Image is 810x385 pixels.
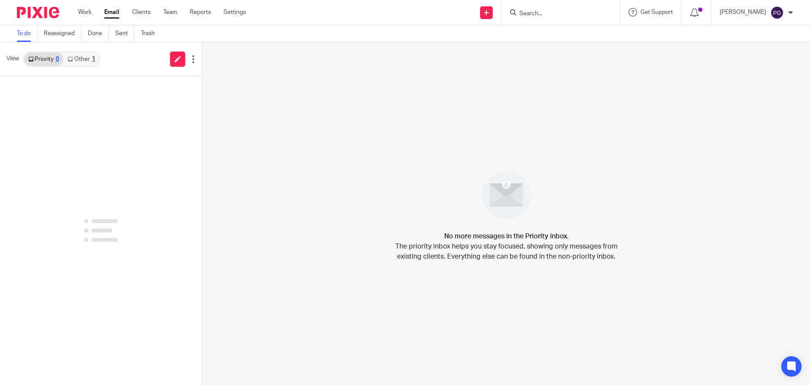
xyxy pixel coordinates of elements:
[477,166,536,224] img: image
[17,25,38,42] a: To do
[115,25,135,42] a: Sent
[17,7,59,18] img: Pixie
[224,8,246,16] a: Settings
[720,8,766,16] p: [PERSON_NAME]
[444,231,569,241] h4: No more messages in the Priority inbox.
[6,55,19,63] span: View
[394,241,618,262] p: The priority inbox helps you stay focused, showing only messages from existing clients. Everythin...
[56,56,59,62] div: 0
[88,25,109,42] a: Done
[78,8,92,16] a: Work
[104,8,119,16] a: Email
[141,25,161,42] a: Trash
[44,25,81,42] a: Reassigned
[640,9,673,15] span: Get Support
[63,52,99,66] a: Other1
[163,8,177,16] a: Team
[770,6,784,19] img: svg%3E
[24,52,63,66] a: Priority0
[518,10,594,18] input: Search
[190,8,211,16] a: Reports
[92,56,95,62] div: 1
[132,8,151,16] a: Clients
